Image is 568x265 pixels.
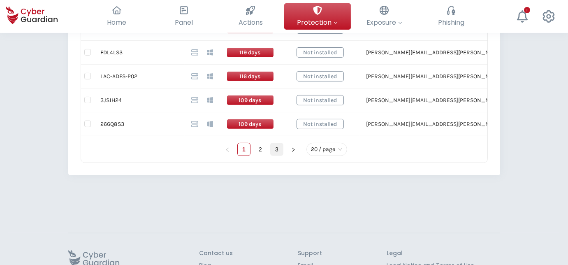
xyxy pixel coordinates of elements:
span: 109 days [227,95,274,105]
span: right [291,147,296,152]
h3: Support [298,250,322,257]
span: 119 days [227,47,274,58]
span: Phishing [438,17,464,28]
span: Not installed [297,71,344,81]
span: 109 days [227,119,274,129]
li: 2 [254,143,267,156]
button: Exposure [351,3,418,30]
span: 116 days [227,71,274,81]
td: 3JS1H24 [94,88,185,112]
span: Not installed [297,95,344,105]
td: 266Q8S3 [94,112,185,136]
td: FDL4LS3 [94,41,185,65]
span: Not installed [297,47,344,58]
button: Protection [284,3,351,30]
span: Exposure [366,17,402,28]
button: right [287,143,300,156]
a: 2 [254,143,267,156]
div: + [524,7,530,13]
li: Next Page [287,143,300,156]
a: 3 [271,143,283,156]
h3: Contact us [199,250,233,257]
span: Panel [175,17,193,28]
button: Actions [217,3,284,30]
span: left [225,147,230,152]
li: 3 [270,143,283,156]
button: Phishing [418,3,485,30]
span: Protection [297,17,338,28]
span: Not installed [297,119,344,129]
button: Home [83,3,151,30]
h3: Legal [387,250,500,257]
li: Previous Page [221,143,234,156]
button: left [221,143,234,156]
li: 1 [237,143,250,156]
span: Actions [239,17,263,28]
button: Panel [150,3,217,30]
div: Page Size [306,143,347,156]
span: Home [107,17,126,28]
td: LAC-ADFS-P02 [94,65,185,88]
span: 20 / page [311,143,343,156]
a: 1 [238,143,250,156]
